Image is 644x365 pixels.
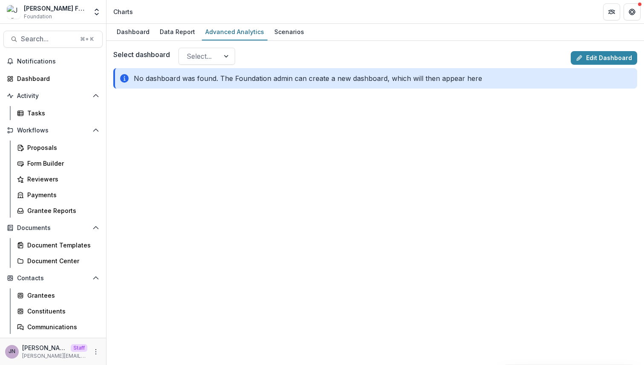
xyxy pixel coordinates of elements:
span: Workflows [17,127,89,134]
a: Document Templates [14,238,103,252]
a: Dashboard [113,24,153,40]
button: Open Workflows [3,124,103,137]
a: Edit Dashboard [571,51,637,65]
div: Joyce N [9,349,15,354]
span: Contacts [17,275,89,282]
a: Dashboard [3,72,103,86]
button: Get Help [624,3,641,20]
div: [PERSON_NAME] Foundation [24,4,87,13]
a: Communications [14,320,103,334]
button: Open Contacts [3,271,103,285]
label: Select dashboard [113,49,170,60]
button: Partners [603,3,620,20]
div: Communications [27,322,96,331]
div: ⌘ + K [78,34,95,44]
a: Grantee Reports [14,204,103,218]
button: Open Activity [3,89,103,103]
a: Proposals [14,141,103,155]
div: Reviewers [27,175,96,184]
span: Documents [17,224,89,232]
button: Open Documents [3,221,103,235]
div: Charts [113,7,133,16]
span: Activity [17,92,89,100]
p: [PERSON_NAME] [22,343,67,352]
div: Scenarios [271,26,308,38]
button: More [91,347,101,357]
div: Tasks [27,109,96,118]
p: [PERSON_NAME][EMAIL_ADDRESS][DOMAIN_NAME] [22,352,87,360]
span: Foundation [24,13,52,20]
button: Search... [3,31,103,48]
div: Constituents [27,307,96,316]
a: Scenarios [271,24,308,40]
a: Advanced Analytics [202,24,267,40]
a: Tasks [14,106,103,120]
button: Open Data & Reporting [3,337,103,351]
div: Form Builder [27,159,96,168]
div: Dashboard [113,26,153,38]
a: Data Report [156,24,198,40]
span: Search... [21,35,75,43]
a: Form Builder [14,156,103,170]
a: Document Center [14,254,103,268]
div: Grantee Reports [27,206,96,215]
div: Grantees [27,291,96,300]
nav: breadcrumb [110,6,136,18]
div: Payments [27,190,96,199]
a: Payments [14,188,103,202]
button: Notifications [3,55,103,68]
div: Dashboard [17,74,96,83]
div: Document Templates [27,241,96,250]
a: Reviewers [14,172,103,186]
a: Constituents [14,304,103,318]
img: Julie Foundation [7,5,20,19]
div: Advanced Analytics [202,26,267,38]
div: No dashboard was found. The Foundation admin can create a new dashboard, which will then appear here [113,68,637,89]
div: Proposals [27,143,96,152]
a: Grantees [14,288,103,302]
div: Document Center [27,256,96,265]
p: Staff [71,344,87,352]
button: Open entity switcher [91,3,103,20]
div: Data Report [156,26,198,38]
span: Notifications [17,58,99,65]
